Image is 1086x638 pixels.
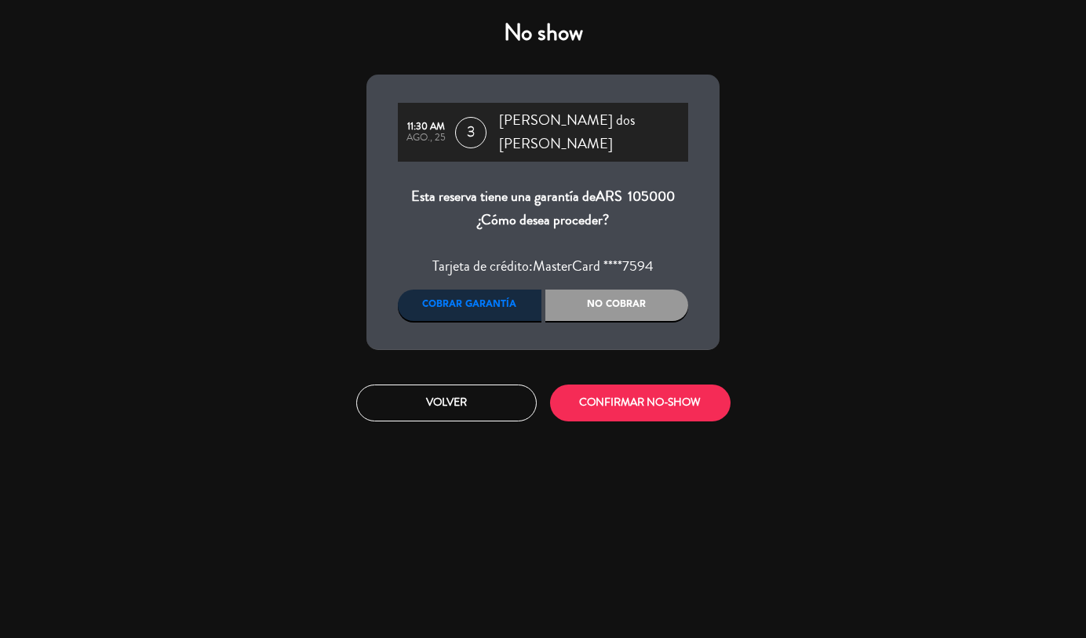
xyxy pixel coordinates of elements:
div: 11:30 AM [406,122,447,133]
div: Tarjeta de crédito: [398,255,688,279]
span: 105000 [628,186,675,206]
span: 3 [455,117,487,148]
span: ARS [596,186,622,206]
div: Esta reserva tiene una garantía de ¿Cómo desea proceder? [398,185,688,232]
div: Cobrar garantía [398,290,541,321]
div: No cobrar [545,290,689,321]
h4: No show [366,19,720,47]
button: CONFIRMAR NO-SHOW [550,385,731,421]
button: Volver [356,385,537,421]
div: ago., 25 [406,133,447,144]
span: [PERSON_NAME] dos [PERSON_NAME] [499,109,689,155]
